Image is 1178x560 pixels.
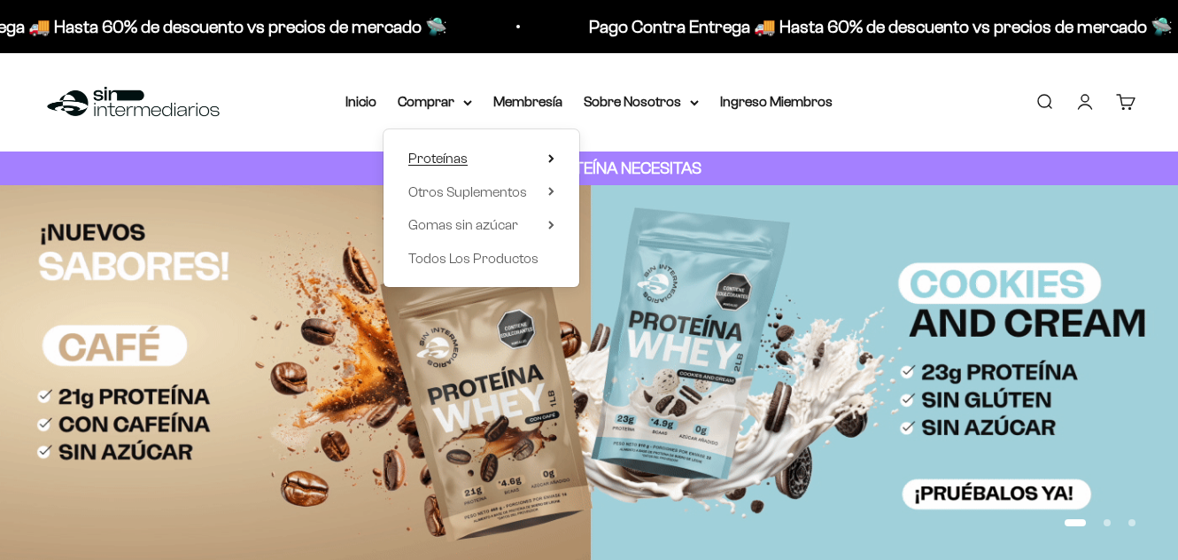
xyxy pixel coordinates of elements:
p: Pago Contra Entrega 🚚 Hasta 60% de descuento vs precios de mercado 🛸 [587,12,1171,41]
summary: Comprar [398,90,472,113]
a: Membresía [493,94,562,109]
a: Inicio [345,94,376,109]
span: Otros Suplementos [408,184,527,199]
summary: Gomas sin azúcar [408,214,554,237]
summary: Otros Suplementos [408,181,554,204]
a: Todos Los Productos [408,247,554,270]
summary: Sobre Nosotros [584,90,699,113]
summary: Proteínas [408,147,554,170]
strong: CUANTA PROTEÍNA NECESITAS [477,159,701,177]
span: Proteínas [408,151,468,166]
span: Gomas sin azúcar [408,217,518,232]
span: Todos Los Productos [408,251,539,266]
a: Ingreso Miembros [720,94,833,109]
